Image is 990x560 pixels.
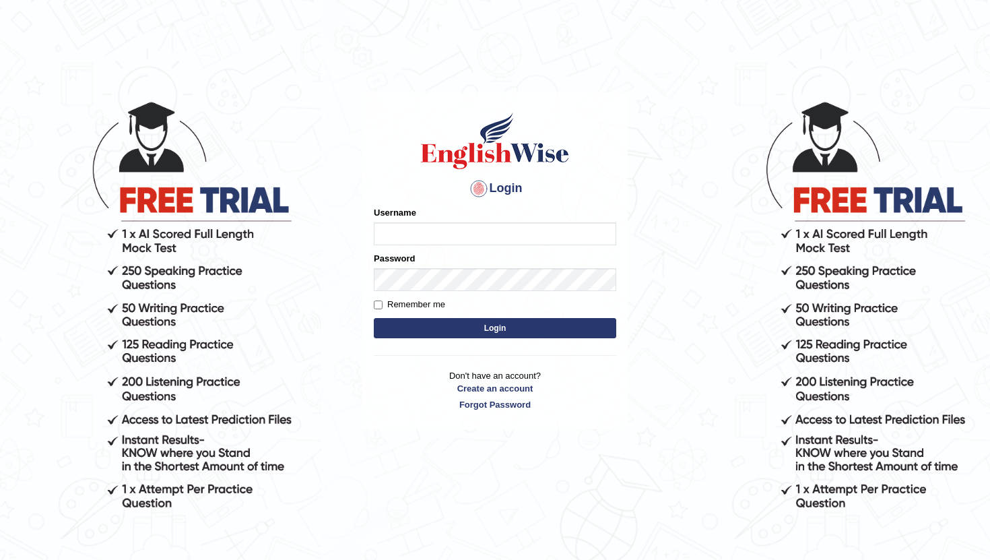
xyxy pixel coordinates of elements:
[374,369,616,411] p: Don't have an account?
[374,298,445,311] label: Remember me
[374,398,616,411] a: Forgot Password
[374,178,616,199] h4: Login
[418,111,572,171] img: Logo of English Wise sign in for intelligent practice with AI
[374,206,416,219] label: Username
[374,252,415,265] label: Password
[374,318,616,338] button: Login
[374,301,383,309] input: Remember me
[374,382,616,395] a: Create an account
